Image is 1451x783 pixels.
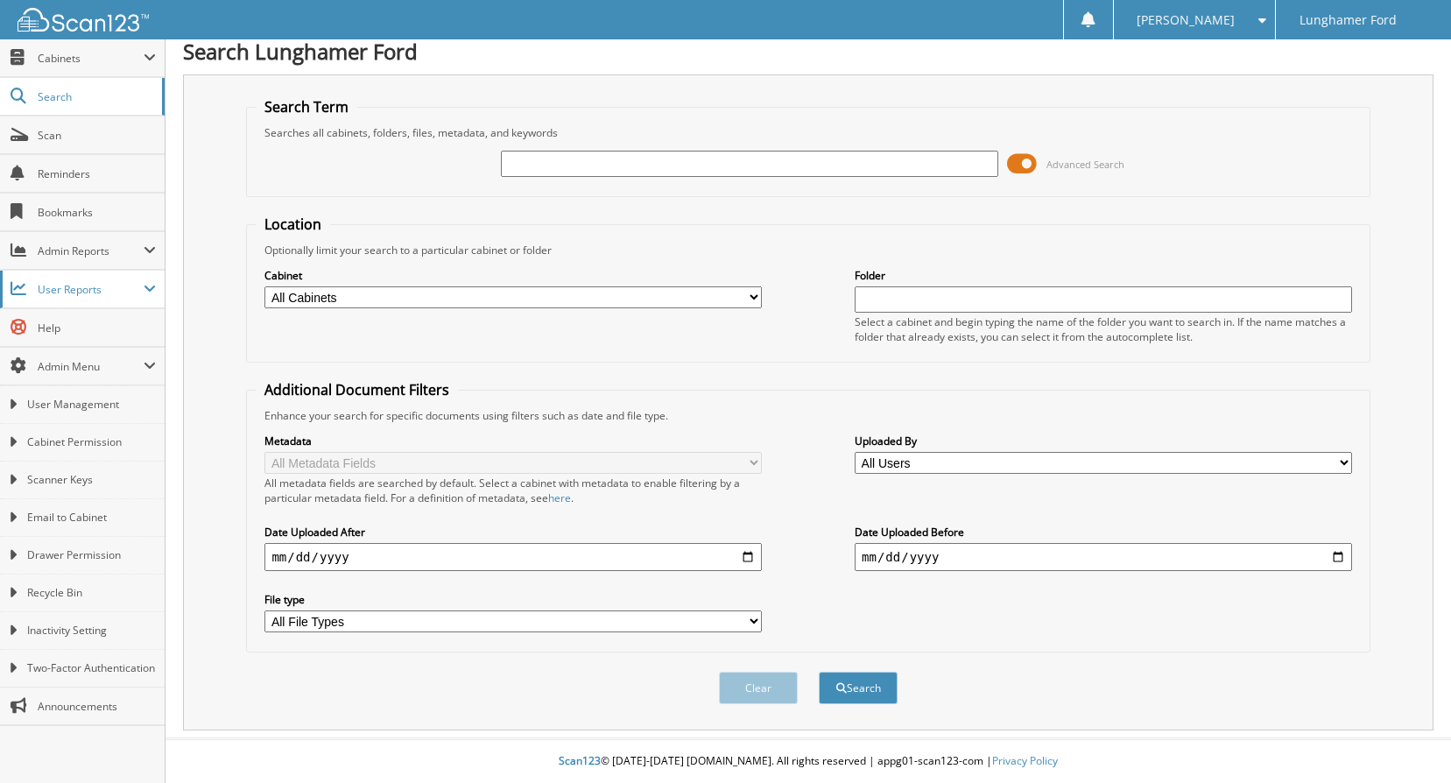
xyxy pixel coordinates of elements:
[1046,158,1124,171] span: Advanced Search
[38,282,144,297] span: User Reports
[819,672,898,704] button: Search
[38,205,156,220] span: Bookmarks
[1363,699,1451,783] iframe: Chat Widget
[38,89,153,104] span: Search
[27,510,156,526] span: Email to Cabinet
[38,166,156,181] span: Reminders
[27,472,156,488] span: Scanner Keys
[27,623,156,638] span: Inactivity Setting
[855,434,1352,448] label: Uploaded By
[264,543,762,571] input: start
[264,434,762,448] label: Metadata
[1300,15,1397,25] span: Lunghamer Ford
[256,215,330,234] legend: Location
[559,753,601,768] span: Scan123
[18,8,149,32] img: scan123-logo-white.svg
[183,37,1433,66] h1: Search Lunghamer Ford
[855,525,1352,540] label: Date Uploaded Before
[256,97,357,116] legend: Search Term
[256,380,458,399] legend: Additional Document Filters
[166,740,1451,783] div: © [DATE]-[DATE] [DOMAIN_NAME]. All rights reserved | appg01-scan123-com |
[27,660,156,676] span: Two-Factor Authentication
[256,408,1360,423] div: Enhance your search for specific documents using filters such as date and file type.
[992,753,1058,768] a: Privacy Policy
[38,359,144,374] span: Admin Menu
[38,321,156,335] span: Help
[264,268,762,283] label: Cabinet
[38,699,156,714] span: Announcements
[27,434,156,450] span: Cabinet Permission
[38,51,144,66] span: Cabinets
[27,397,156,413] span: User Management
[855,268,1352,283] label: Folder
[264,476,762,505] div: All metadata fields are searched by default. Select a cabinet with metadata to enable filtering b...
[264,525,762,540] label: Date Uploaded After
[855,543,1352,571] input: end
[264,592,762,607] label: File type
[855,314,1352,344] div: Select a cabinet and begin typing the name of the folder you want to search in. If the name match...
[27,547,156,563] span: Drawer Permission
[38,128,156,143] span: Scan
[1137,15,1235,25] span: [PERSON_NAME]
[719,672,798,704] button: Clear
[256,243,1360,257] div: Optionally limit your search to a particular cabinet or folder
[256,125,1360,140] div: Searches all cabinets, folders, files, metadata, and keywords
[38,243,144,258] span: Admin Reports
[548,490,571,505] a: here
[27,585,156,601] span: Recycle Bin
